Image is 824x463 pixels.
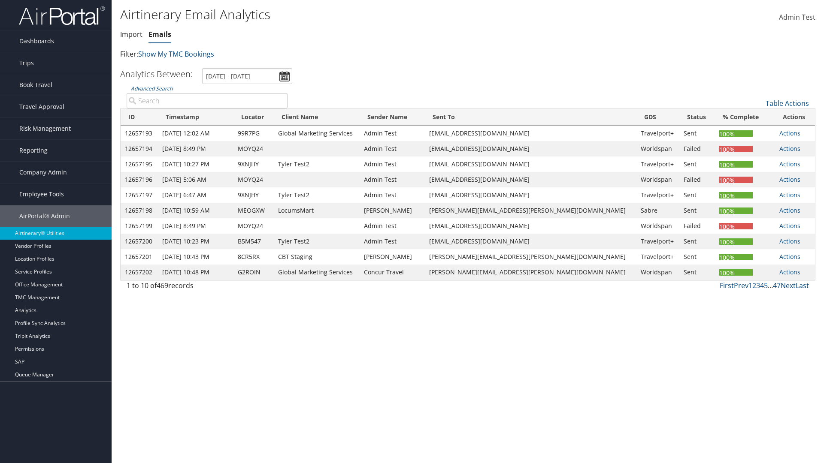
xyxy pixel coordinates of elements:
h3: Analytics Between: [120,68,193,80]
th: ID: activate to sort column descending [121,109,158,126]
a: First [720,281,734,290]
td: Worldspan [636,218,679,234]
td: Sent [679,249,715,265]
td: Admin Test [360,187,425,203]
div: 100% [719,177,753,183]
a: Show My TMC Bookings [138,49,214,59]
td: Failed [679,218,715,234]
div: 1 to 10 of records [127,280,288,295]
h1: Airtinerary Email Analytics [120,6,584,24]
a: Emails [148,30,171,39]
a: 2 [752,281,756,290]
td: Travelport+ [636,156,679,172]
td: [PERSON_NAME] [360,249,425,265]
a: Actions [779,237,800,245]
td: [PERSON_NAME][EMAIL_ADDRESS][PERSON_NAME][DOMAIN_NAME] [425,265,636,280]
th: Sent To: activate to sort column ascending [425,109,636,126]
span: Book Travel [19,74,52,96]
a: Actions [779,160,800,168]
td: Travelport+ [636,126,679,141]
a: Table Actions [766,99,809,108]
a: 3 [756,281,760,290]
td: Sent [679,126,715,141]
td: Tyler Test2 [274,156,360,172]
a: 5 [764,281,768,290]
td: Travelport+ [636,187,679,203]
th: % Complete: activate to sort column ascending [715,109,775,126]
td: Sabre [636,203,679,218]
td: 12657199 [121,218,158,234]
td: [DATE] 10:27 PM [158,156,233,172]
td: [DATE] 5:06 AM [158,172,233,187]
td: 12657202 [121,265,158,280]
a: Last [796,281,809,290]
td: MOYQ24 [233,141,274,156]
td: B5M547 [233,234,274,249]
td: 12657198 [121,203,158,218]
div: 100% [719,192,753,198]
a: Actions [779,253,800,261]
p: Filter: [120,49,584,60]
td: Worldspan [636,265,679,280]
span: Trips [19,52,34,74]
td: Tyler Test2 [274,234,360,249]
span: Employee Tools [19,183,64,205]
td: Travelport+ [636,234,679,249]
div: 100% [719,269,753,276]
td: 8CR5RX [233,249,274,265]
td: CBT Staging [274,249,360,265]
td: Failed [679,172,715,187]
td: [EMAIL_ADDRESS][DOMAIN_NAME] [425,126,636,141]
a: Next [781,281,796,290]
td: [DATE] 10:59 AM [158,203,233,218]
td: [DATE] 12:02 AM [158,126,233,141]
th: Locator [233,109,274,126]
td: [PERSON_NAME] [360,203,425,218]
td: 99R7PG [233,126,274,141]
td: [DATE] 10:43 PM [158,249,233,265]
td: Sent [679,187,715,203]
td: [DATE] 8:49 PM [158,218,233,234]
td: [EMAIL_ADDRESS][DOMAIN_NAME] [425,218,636,234]
td: Sent [679,156,715,172]
td: 12657193 [121,126,158,141]
td: [EMAIL_ADDRESS][DOMAIN_NAME] [425,172,636,187]
td: Admin Test [360,172,425,187]
div: 100% [719,207,753,214]
td: [PERSON_NAME][EMAIL_ADDRESS][PERSON_NAME][DOMAIN_NAME] [425,203,636,218]
th: Actions [775,109,815,126]
a: Actions [779,175,800,183]
a: Import [120,30,142,39]
td: 12657196 [121,172,158,187]
input: [DATE] - [DATE] [202,68,292,84]
a: Prev [734,281,748,290]
span: … [768,281,773,290]
span: 469 [157,281,168,290]
td: Travelport+ [636,249,679,265]
th: Status: activate to sort column ascending [679,109,715,126]
a: Admin Test [779,4,815,31]
a: Actions [779,222,800,230]
td: [DATE] 10:23 PM [158,234,233,249]
span: Risk Management [19,118,71,139]
td: Admin Test [360,126,425,141]
th: Sender Name: activate to sort column ascending [360,109,425,126]
th: GDS: activate to sort column ascending [636,109,679,126]
td: 12657194 [121,141,158,156]
td: [DATE] 6:47 AM [158,187,233,203]
td: 12657200 [121,234,158,249]
a: Actions [779,129,800,137]
td: Sent [679,203,715,218]
a: Actions [779,144,800,153]
td: Concur Travel [360,265,425,280]
span: Admin Test [779,12,815,22]
td: Global Marketing Services [274,265,360,280]
th: Timestamp: activate to sort column ascending [158,109,233,126]
td: Worldspan [636,141,679,156]
td: [EMAIL_ADDRESS][DOMAIN_NAME] [425,187,636,203]
td: Sent [679,234,715,249]
td: MOYQ24 [233,218,274,234]
td: Sent [679,265,715,280]
span: Reporting [19,140,48,161]
td: 12657197 [121,187,158,203]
